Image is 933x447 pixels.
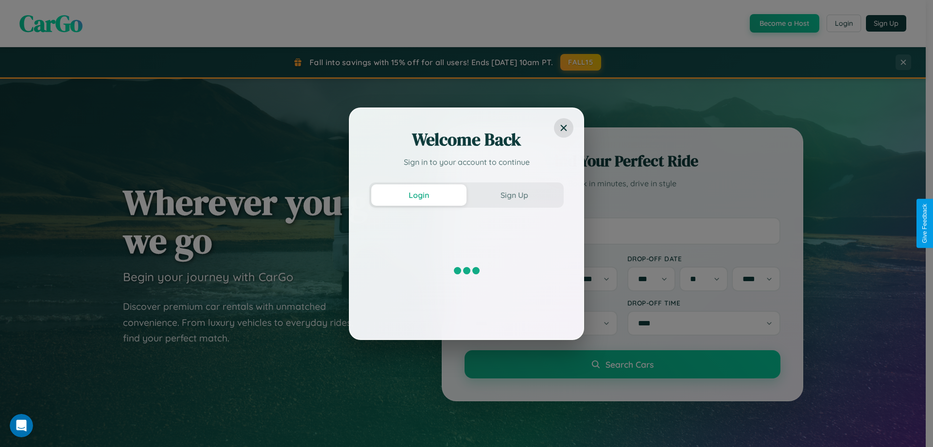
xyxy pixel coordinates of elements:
iframe: Intercom live chat [10,414,33,437]
button: Sign Up [466,184,562,206]
h2: Welcome Back [369,128,564,151]
p: Sign in to your account to continue [369,156,564,168]
button: Login [371,184,466,206]
div: Give Feedback [921,204,928,243]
